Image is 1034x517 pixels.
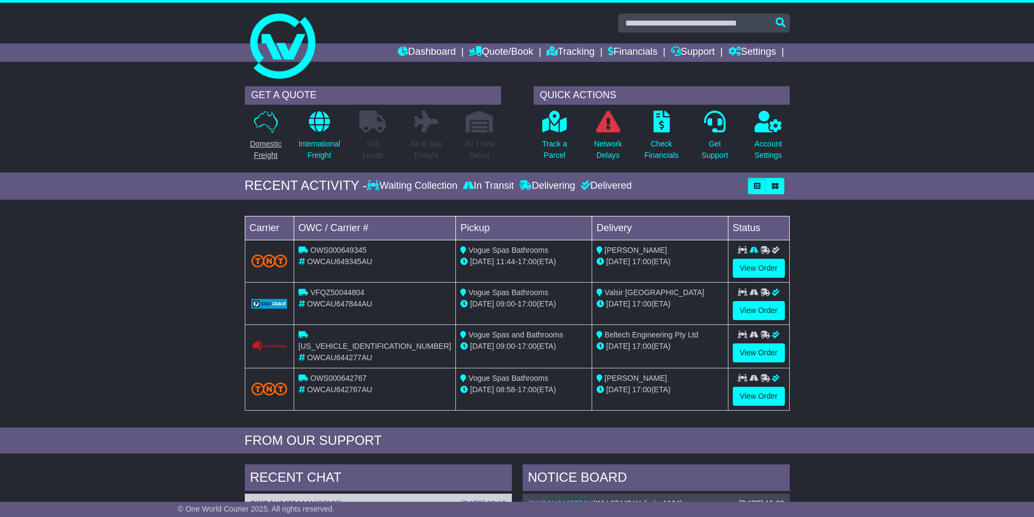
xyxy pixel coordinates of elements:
p: Air & Sea Freight [410,138,442,161]
div: [DATE] 09:15 [461,499,506,508]
div: - (ETA) [460,298,587,310]
img: GetCarrierServiceLogo [251,299,287,309]
span: INV 27448 Website 1164 [595,499,680,508]
span: [DATE] [606,385,630,394]
a: Financials [608,43,657,62]
div: - (ETA) [460,384,587,395]
span: 09:00 [496,299,515,308]
td: Pickup [456,216,592,240]
span: Valsir [GEOGRAPHIC_DATA] [605,288,705,297]
span: OWCAU649345AU [307,257,372,266]
td: Carrier [245,216,294,240]
div: QUICK ACTIONS [534,86,790,105]
span: Vogue Spas and Bathrooms [468,330,563,339]
span: OWCAU647844AU [307,299,372,308]
span: 17:00 [632,385,651,394]
a: Track aParcel [542,110,568,167]
span: 09:00 [496,342,515,350]
p: Check Financials [644,138,678,161]
span: OWCAU642767AU [307,385,372,394]
span: [DATE] [606,342,630,350]
div: GET A QUOTE [245,86,501,105]
span: 11:44 [496,257,515,266]
p: Domestic Freight [250,138,281,161]
td: OWC / Carrier # [294,216,455,240]
div: Waiting Collection [367,180,460,192]
span: [PERSON_NAME] [605,246,667,254]
div: (ETA) [597,341,724,352]
div: Delivering [517,180,578,192]
span: [DATE] [470,257,494,266]
div: ( ) [528,499,784,508]
img: TNT_Domestic.png [251,254,287,267]
a: Settings [728,43,776,62]
td: Status [728,216,789,240]
div: (ETA) [597,384,724,395]
a: View Order [733,301,785,320]
span: [US_VEHICLE_IDENTIFICATION_NUMBER] [299,342,451,350]
span: 17:00 [632,342,651,350]
img: Couriers_Please.png [251,341,287,352]
a: GetSupport [701,110,728,167]
span: [DATE] [470,299,494,308]
a: OWCAU642244AU [250,499,316,508]
span: 17:00 [518,257,537,266]
span: 17:00 [518,342,537,350]
div: - (ETA) [460,341,587,352]
div: [DATE] 15:03 [739,499,784,508]
span: 17:00 [632,299,651,308]
div: FROM OUR SUPPORT [245,433,790,449]
a: OWCAU644277AU [528,499,593,508]
span: [DATE] [470,342,494,350]
span: Beltech Engineering Pty Ltd [605,330,699,339]
span: 17:00 [518,299,537,308]
span: Vogue Spas Bathrooms [468,374,548,382]
span: [DATE] [606,299,630,308]
a: Quote/Book [469,43,533,62]
a: InternationalFreight [298,110,341,167]
span: [PERSON_NAME] [605,374,667,382]
td: Delivery [592,216,728,240]
p: Air / Sea Depot [465,138,494,161]
div: NOTICE BOARD [523,464,790,494]
span: Vogue Spas Bathrooms [468,246,548,254]
a: CheckFinancials [644,110,679,167]
img: TNT_Domestic.png [251,382,287,395]
span: Vogue Spas Bathrooms [468,288,548,297]
div: (ETA) [597,256,724,267]
span: 27137 [319,499,340,508]
span: 17:00 [632,257,651,266]
span: OWS000649345 [310,246,367,254]
p: International Freight [299,138,340,161]
p: Network Delays [594,138,621,161]
a: View Order [733,343,785,362]
div: (ETA) [597,298,724,310]
a: Dashboard [398,43,456,62]
a: Tracking [547,43,594,62]
a: View Order [733,259,785,278]
a: AccountSettings [754,110,783,167]
span: [DATE] [606,257,630,266]
p: Track a Parcel [542,138,567,161]
span: 17:00 [518,385,537,394]
a: DomesticFreight [249,110,282,167]
div: - (ETA) [460,256,587,267]
span: © One World Courier 2025. All rights reserved. [178,505,335,513]
span: VFQZ50044804 [310,288,365,297]
p: Get Support [701,138,728,161]
span: [DATE] [470,385,494,394]
div: ( ) [250,499,506,508]
p: Account Settings [754,138,782,161]
div: RECENT ACTIVITY - [245,178,367,194]
a: Support [671,43,715,62]
div: RECENT CHAT [245,464,512,494]
a: View Order [733,387,785,406]
span: OWCAU644277AU [307,353,372,362]
div: In Transit [460,180,517,192]
span: OWS000642767 [310,374,367,382]
p: Full Loads [359,138,386,161]
div: Delivered [578,180,632,192]
span: 08:58 [496,385,515,394]
a: NetworkDelays [593,110,622,167]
